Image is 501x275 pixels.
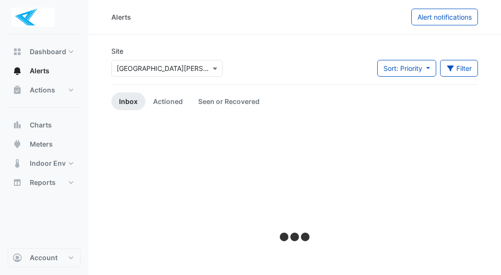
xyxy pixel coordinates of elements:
button: Filter [440,60,478,77]
app-icon: Reports [12,178,22,187]
app-icon: Alerts [12,66,22,76]
span: Reports [30,178,56,187]
span: Charts [30,120,52,130]
span: Account [30,253,58,263]
button: Alerts [8,61,81,80]
a: Actioned [145,92,191,110]
button: Indoor Env [8,154,81,173]
span: Sort: Priority [383,64,422,72]
button: Reports [8,173,81,192]
div: Alerts [111,12,131,22]
button: Sort: Priority [377,60,436,77]
button: Actions [8,80,81,100]
span: Meters [30,139,53,149]
a: Seen or Recovered [191,92,267,110]
a: Inbox [111,92,145,110]
button: Alert notifications [411,9,478,25]
button: Charts [8,115,81,135]
span: Alerts [30,66,49,76]
app-icon: Meters [12,139,22,149]
app-icon: Indoor Env [12,159,22,168]
button: Dashboard [8,42,81,61]
button: Account [8,248,81,267]
app-icon: Dashboard [12,47,22,57]
label: Site [111,46,123,56]
span: Indoor Env [30,159,66,168]
app-icon: Charts [12,120,22,130]
img: Company Logo [12,8,55,27]
app-icon: Actions [12,85,22,95]
button: Meters [8,135,81,154]
span: Dashboard [30,47,66,57]
span: Alert notifications [417,13,472,21]
span: Actions [30,85,55,95]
